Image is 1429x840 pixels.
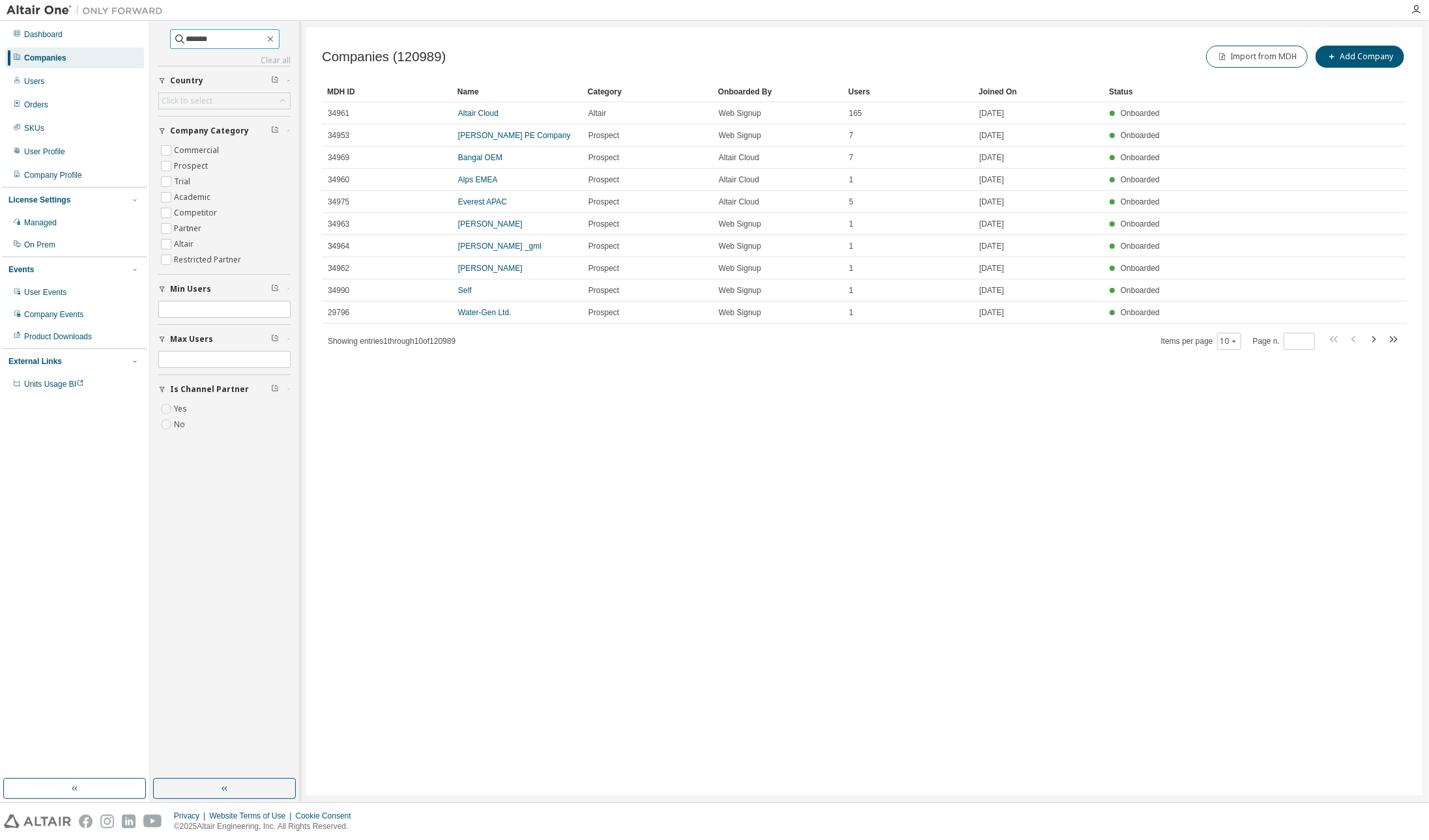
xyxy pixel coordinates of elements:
img: youtube.svg [143,815,162,828]
img: Altair One [7,4,169,17]
span: Clear filter [271,284,279,294]
span: 1 [849,307,854,318]
span: [DATE] [979,219,1004,229]
img: facebook.svg [79,815,93,828]
a: Altair Cloud [458,109,498,118]
div: User Profile [24,147,65,157]
span: 1 [849,285,854,296]
span: 1 [849,219,854,229]
div: Website Terms of Use [209,811,295,821]
button: Min Users [158,275,291,303]
div: Events [8,264,34,275]
span: Prospect [588,197,619,207]
span: Onboarded [1121,219,1160,229]
span: Prospect [588,152,619,163]
span: Clear filter [271,334,279,344]
div: SKUs [24,123,44,133]
a: Clear all [158,55,291,66]
span: Is Channel Partner [170,384,249,395]
span: [DATE] [979,197,1004,207]
span: 34962 [328,263,349,273]
span: Web Signup [719,285,761,296]
img: linkedin.svg [122,815,136,828]
button: Is Channel Partner [158,375,291,404]
label: Commercial [174,143,222,158]
div: Joined On [979,81,1099,102]
span: Prospect [588,241,619,251]
span: 165 [849,108,862,119]
span: Prospect [588,219,619,229]
label: Yes [174,401,190,417]
label: Trial [174,174,193,189]
span: Web Signup [719,219,761,229]
span: Web Signup [719,307,761,318]
span: 34960 [328,175,349,185]
div: Cookie Consent [295,811,358,821]
label: Academic [174,189,213,205]
span: Clear filter [271,384,279,395]
span: Web Signup [719,241,761,251]
div: Users [24,76,44,87]
span: Altair Cloud [719,197,759,207]
span: Altair Cloud [719,152,759,163]
span: Onboarded [1121,197,1160,206]
span: 1 [849,241,854,251]
p: © 2025 Altair Engineering, Inc. All Rights Reserved. [174,821,359,832]
div: Name [457,81,577,102]
span: 34953 [328,130,349,141]
span: Min Users [170,284,211,294]
span: [DATE] [979,175,1004,185]
span: Onboarded [1121,308,1160,317]
div: Category [588,81,708,102]
span: 34969 [328,152,349,163]
span: Showing entries 1 through 10 of 120989 [328,337,455,346]
span: [DATE] [979,130,1004,141]
a: Bangal OEM [458,153,502,162]
div: Status [1109,81,1329,102]
span: 34975 [328,197,349,207]
button: Add Company [1316,46,1404,68]
div: User Events [24,287,66,298]
div: Company Events [24,309,83,320]
span: 34963 [328,219,349,229]
span: Company Category [170,126,249,136]
span: [DATE] [979,307,1004,318]
span: Units Usage BI [24,380,84,389]
span: 7 [849,152,854,163]
span: [DATE] [979,152,1004,163]
label: Partner [174,221,204,236]
button: Max Users [158,325,291,354]
img: instagram.svg [100,815,114,828]
a: Everest APAC [458,197,507,206]
div: Users [848,81,968,102]
span: Prospect [588,285,619,296]
span: Clear filter [271,76,279,86]
span: Page n. [1253,333,1315,350]
label: Competitor [174,205,220,221]
span: Prospect [588,263,619,273]
span: [DATE] [979,285,1004,296]
a: [PERSON_NAME] PE Company [458,131,571,140]
button: 10 [1220,336,1238,346]
a: [PERSON_NAME] [458,264,523,273]
span: Altair Cloud [719,175,759,185]
span: Web Signup [719,130,761,141]
span: Onboarded [1121,264,1160,273]
span: Max Users [170,334,213,344]
span: Country [170,76,203,86]
a: Alps EMEA [458,175,498,184]
span: Onboarded [1121,175,1160,184]
label: No [174,417,188,432]
span: 1 [849,175,854,185]
div: Privacy [174,811,209,821]
div: Dashboard [24,29,63,40]
span: 34961 [328,108,349,119]
label: Prospect [174,158,210,174]
span: Items per page [1161,333,1241,350]
span: 29796 [328,307,349,318]
span: Prospect [588,307,619,318]
div: Click to select [162,96,212,106]
span: Onboarded [1121,131,1160,140]
div: Managed [24,217,57,228]
span: Companies (120989) [322,49,446,64]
